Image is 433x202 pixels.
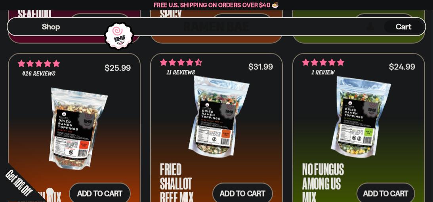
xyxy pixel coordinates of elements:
[167,70,195,76] span: 11 reviews
[22,71,55,77] span: 426 reviews
[19,23,30,30] button: Mobile Menu Trigger
[18,59,60,69] span: 4.76 stars
[46,188,54,196] button: Close teaser
[105,64,131,72] div: $25.99
[302,58,344,68] span: 5.00 stars
[4,167,34,198] span: Get 10% Off
[396,22,412,31] span: Cart
[154,1,279,9] span: Free U.S. Shipping on Orders over $40 🍜
[389,63,415,71] div: $24.99
[312,70,335,76] span: 1 review
[384,18,423,35] div: Cart
[42,20,60,33] a: Shop
[160,58,202,68] span: 4.64 stars
[248,63,273,71] div: $31.99
[42,21,60,32] span: Shop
